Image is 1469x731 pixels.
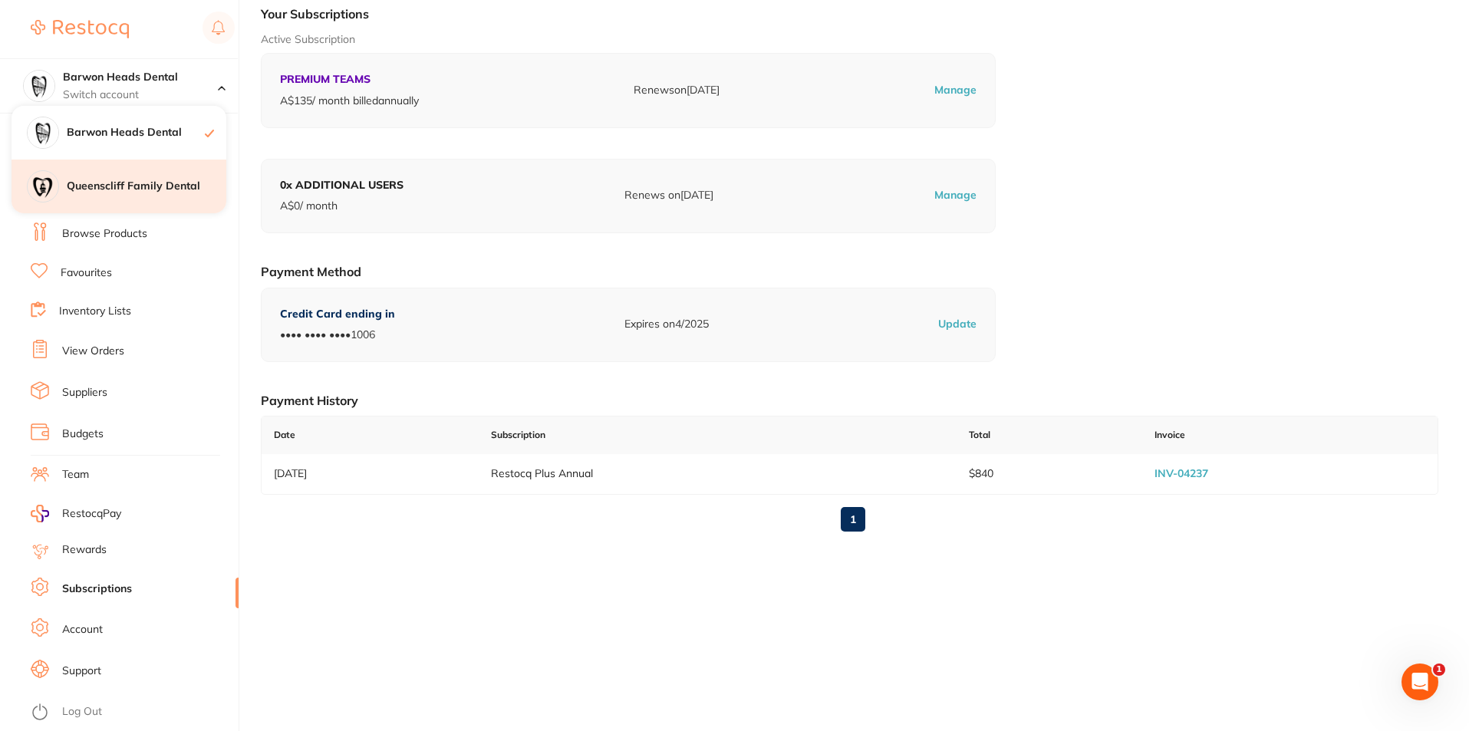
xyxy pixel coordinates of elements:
iframe: Intercom live chat [1401,663,1438,700]
p: A$ 0 / month [280,199,403,214]
td: [DATE] [262,454,479,494]
a: Support [62,663,101,679]
img: Queenscliff Family Dental [28,171,58,202]
p: Credit Card ending in [280,307,395,322]
a: Favourites [61,265,112,281]
h4: Queenscliff Family Dental [67,179,226,194]
span: 1 [1433,663,1445,676]
p: •••• •••• •••• 1006 [280,328,395,343]
img: Barwon Heads Dental [28,117,58,148]
td: Subscription [479,417,957,454]
h4: Barwon Heads Dental [67,125,205,140]
a: Suppliers [62,385,107,400]
img: RestocqPay [31,505,49,522]
a: Rewards [62,542,107,558]
a: Subscriptions [62,581,132,597]
h4: Barwon Heads Dental [63,70,218,85]
p: Expires on 4/2025 [624,317,709,332]
p: Renews on [DATE] [624,188,713,203]
a: View Orders [62,344,124,359]
td: $840 [957,454,1142,494]
img: Barwon Heads Dental [24,71,54,101]
a: Browse Products [62,226,147,242]
span: RestocqPay [62,506,121,522]
td: Restocq Plus Annual [479,454,957,494]
p: 0 x ADDITIONAL USERS [280,178,403,193]
h1: Payment Method [261,264,1438,279]
p: Update [938,317,977,332]
td: Date [262,417,479,454]
a: Inventory Lists [59,304,131,319]
p: Switch account [63,87,218,103]
img: Restocq Logo [31,20,129,38]
a: Team [62,467,89,482]
td: Invoice [1142,417,1438,454]
a: Budgets [62,426,104,442]
p: Active Subscription [261,32,1438,48]
p: Renews on [DATE] [634,83,720,98]
a: 1 [841,504,865,535]
p: A$ 135 / month billed annually [280,94,419,109]
a: INV-04237 [1154,466,1208,480]
p: PREMIUM TEAMS [280,72,419,87]
a: Restocq Logo [31,12,129,47]
a: Log Out [62,704,102,719]
a: Account [62,622,103,637]
td: Total [957,417,1142,454]
p: Manage [934,83,977,98]
button: Log Out [31,700,234,725]
a: RestocqPay [31,505,121,522]
p: Manage [934,188,977,203]
h1: Payment History [261,393,1438,408]
h1: Your Subscriptions [261,6,1438,21]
